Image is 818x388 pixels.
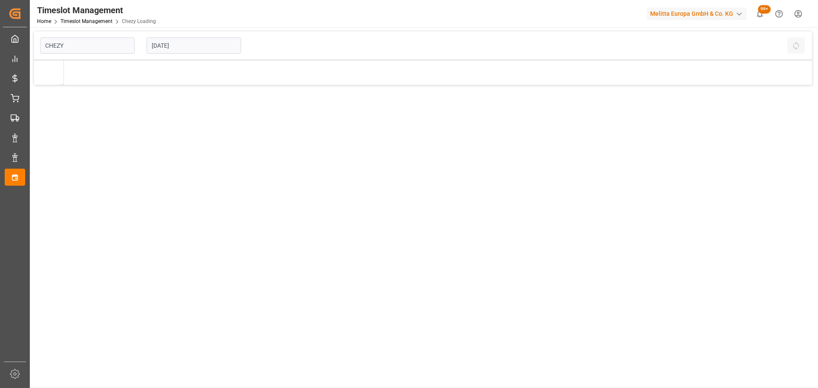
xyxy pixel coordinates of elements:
[647,6,750,22] button: Melitta Europa GmbH & Co. KG
[647,8,747,20] div: Melitta Europa GmbH & Co. KG
[769,4,789,23] button: Help Center
[37,18,51,24] a: Home
[147,37,241,54] input: DD-MM-YYYY
[40,37,135,54] input: Type to search/select
[758,5,771,14] span: 99+
[750,4,769,23] button: show 100 new notifications
[37,4,156,17] div: Timeslot Management
[60,18,112,24] a: Timeslot Management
